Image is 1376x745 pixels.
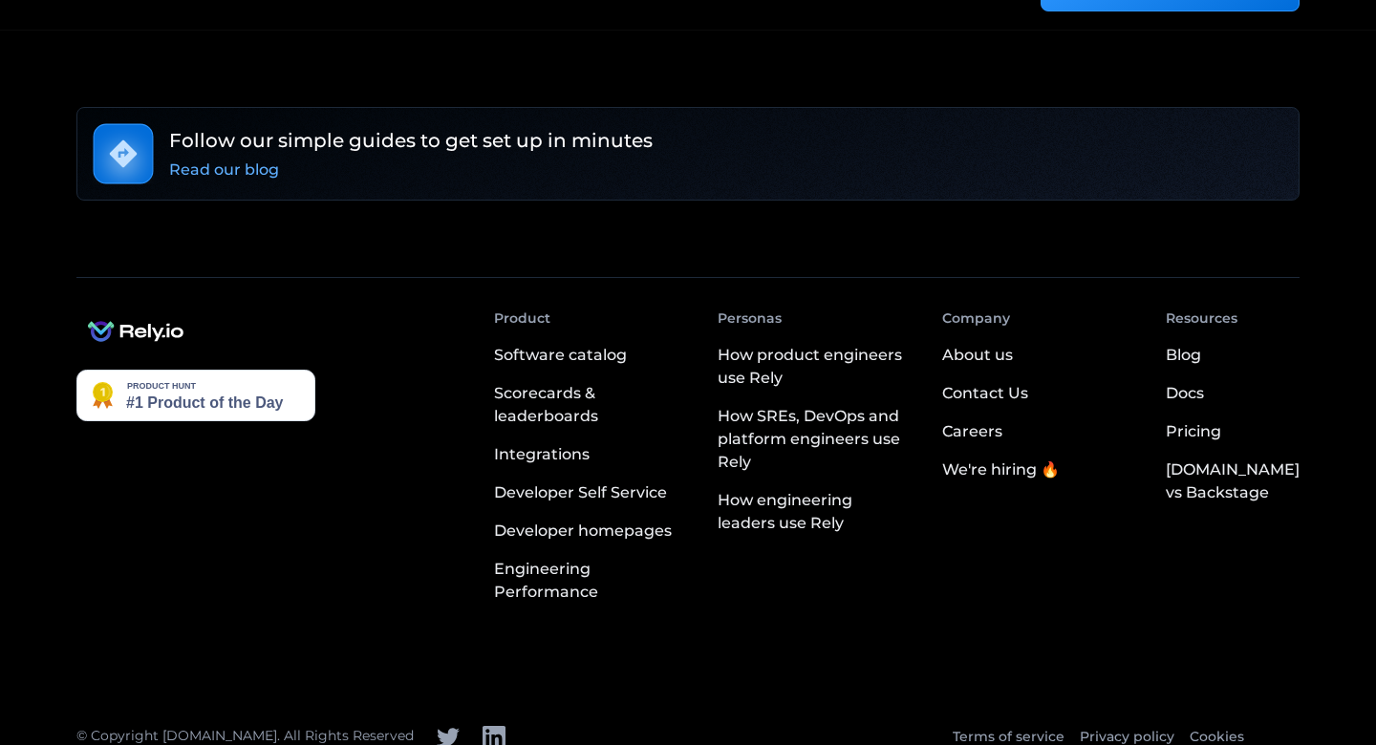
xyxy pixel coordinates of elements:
a: Developer Self Service [494,474,687,512]
div: Company [942,309,1010,329]
div: About us [942,344,1013,367]
div: Engineering Performance [494,558,687,604]
div: Software catalog [494,344,627,367]
div: Careers [942,420,1002,443]
a: Careers [942,413,1002,451]
h6: Follow our simple guides to get set up in minutes [169,126,653,155]
div: How engineering leaders use Rely [718,489,911,535]
a: Software catalog [494,336,687,374]
div: Resources [1166,309,1237,329]
a: Docs [1166,374,1204,413]
a: Scorecards & leaderboards [494,374,687,436]
a: About us [942,336,1013,374]
a: How engineering leaders use Rely [718,481,911,543]
iframe: Chatbot [1250,619,1349,718]
div: How SREs, DevOps and platform engineers use Rely [718,405,911,474]
a: Engineering Performance [494,550,687,611]
div: [DOMAIN_NAME] vs Backstage [1166,458,1300,504]
div: Blog [1166,344,1201,367]
a: Pricing [1166,413,1221,451]
div: Personas [718,309,782,329]
div: Read our blog [169,159,279,181]
a: How product engineers use Rely [718,336,911,397]
a: How SREs, DevOps and platform engineers use Rely [718,397,911,481]
div: Contact Us [942,382,1028,405]
div: Product [494,309,550,329]
a: Blog [1166,336,1201,374]
a: Follow our simple guides to get set up in minutesRead our blog [76,107,1300,201]
div: Integrations [494,443,590,466]
a: [DOMAIN_NAME] vs Backstage [1166,451,1300,512]
div: Developer homepages [494,520,672,543]
div: We're hiring 🔥 [942,458,1060,481]
div: Developer Self Service [494,481,667,504]
a: Developer homepages [494,512,687,550]
a: Contact Us [942,374,1028,413]
div: Docs [1166,382,1204,405]
a: Integrations [494,436,687,474]
div: Scorecards & leaderboards [494,382,687,428]
div: Pricing [1166,420,1221,443]
a: We're hiring 🔥 [942,451,1060,489]
img: Rely.io - The developer portal with an AI assistant you can speak with | Product Hunt [76,370,315,421]
div: How product engineers use Rely [718,344,911,390]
